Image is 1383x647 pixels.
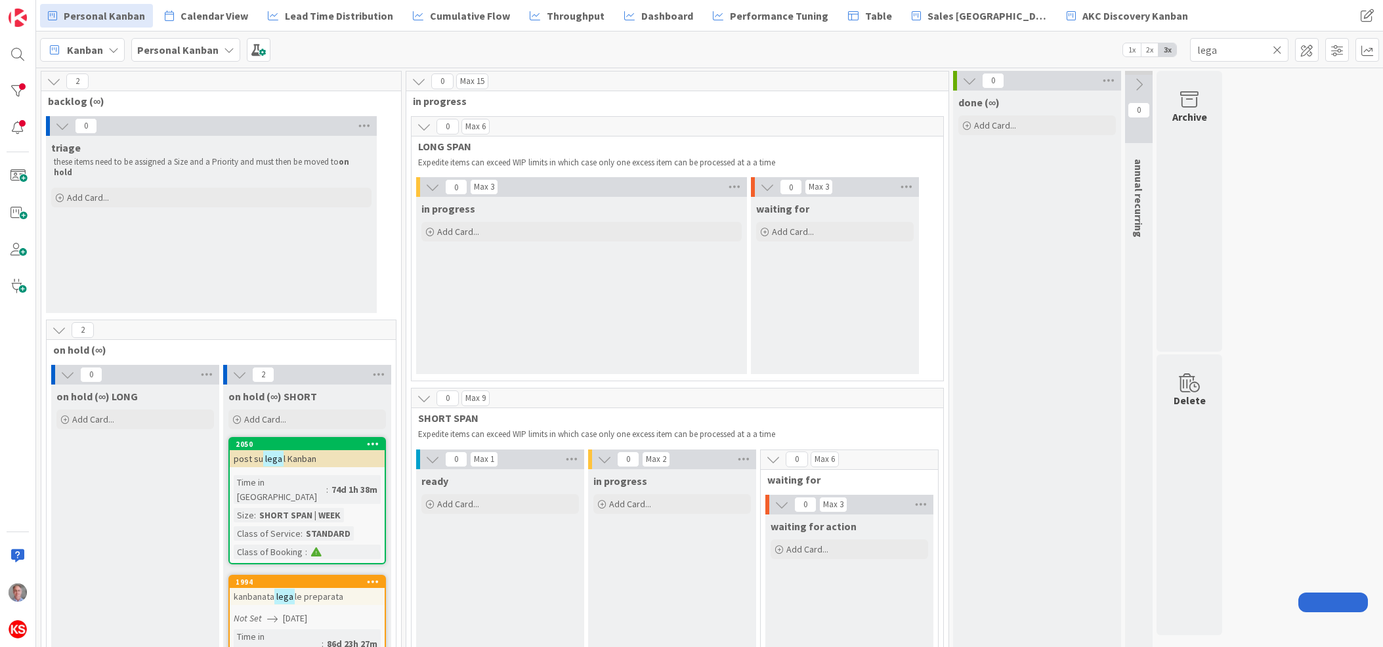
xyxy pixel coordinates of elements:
span: Add Card... [786,543,828,555]
div: Max 2 [646,456,666,463]
a: Cumulative Flow [405,4,518,28]
span: post su [234,453,263,465]
a: Dashboard [616,4,701,28]
span: Add Card... [609,498,651,510]
span: in progress [413,94,932,108]
span: waiting for action [771,520,857,533]
a: 2050post sulegal KanbanTime in [GEOGRAPHIC_DATA]:74d 1h 38mSize:SHORT SPAN | WEEKClass of Service... [228,437,386,564]
div: Max 3 [823,501,843,508]
span: 0 [436,119,459,135]
span: 0 [786,451,808,467]
a: Performance Tuning [705,4,836,28]
span: : [326,482,328,497]
div: STANDARD [303,526,354,541]
span: waiting for [767,473,922,486]
div: Max 3 [474,184,494,190]
span: 2 [72,322,94,338]
div: Delete [1174,392,1206,408]
div: 1994kanbanatalegale preparata [230,576,385,605]
span: on hold (∞) LONG [56,390,138,403]
a: Sales [GEOGRAPHIC_DATA] [904,4,1055,28]
span: backlog (∞) [48,94,385,108]
img: Visit kanbanzone.com [9,9,27,27]
div: 1994 [236,577,385,587]
span: Calendar View [181,8,248,24]
div: Max 1 [474,456,494,463]
input: Quick Filter... [1190,38,1288,62]
i: Not Set [234,612,262,624]
span: AKC Discovery Kanban [1082,8,1188,24]
span: triage [51,141,81,154]
div: Max 6 [465,123,486,130]
span: 0 [436,390,459,406]
span: Kanban [67,42,103,58]
div: Class of Booking [234,545,305,559]
span: Throughput [547,8,605,24]
span: Lead Time Distribution [285,8,393,24]
span: LONG SPAN [418,140,927,153]
span: 0 [75,118,97,134]
div: Max 6 [815,456,835,463]
p: Expedite items can exceed WIP limits in which case only one excess item can be processed at a a time [418,157,920,168]
span: Add Card... [244,413,286,425]
span: 2x [1141,43,1159,56]
div: Max 15 [460,78,484,85]
mark: lega [274,589,295,604]
div: SHORT SPAN | WEEK [256,508,344,522]
a: Personal Kanban [40,4,153,28]
span: in progress [421,202,475,215]
div: 2050 [236,440,385,449]
div: Time in [GEOGRAPHIC_DATA] [234,475,326,504]
span: : [254,508,256,522]
a: AKC Discovery Kanban [1059,4,1196,28]
span: 0 [431,73,454,89]
span: 2 [66,73,89,89]
a: Table [840,4,900,28]
span: Add Card... [974,119,1016,131]
div: 2050 [230,438,385,450]
div: 1994 [230,576,385,588]
div: Archive [1172,109,1207,125]
b: Personal Kanban [137,43,219,56]
span: 2 [252,367,274,383]
span: : [301,526,303,541]
div: Size [234,508,254,522]
span: Cumulative Flow [430,8,510,24]
span: Sales [GEOGRAPHIC_DATA] [927,8,1047,24]
span: 3x [1159,43,1176,56]
span: waiting for [756,202,809,215]
p: these items need to be assigned a Size and a Priority and must then be moved to [54,157,369,178]
div: 74d 1h 38m [328,482,381,497]
div: Class of Service [234,526,301,541]
div: 2050post sulegal Kanban [230,438,385,467]
span: 0 [780,179,802,195]
span: : [305,545,307,559]
span: Add Card... [772,226,814,238]
span: le preparata [295,591,343,602]
img: avatar [9,620,27,638]
a: Lead Time Distribution [260,4,401,28]
span: l Kanban [284,453,316,465]
span: Performance Tuning [730,8,828,24]
span: 0 [982,73,1004,89]
span: 0 [617,451,639,467]
span: SHORT SPAN [418,411,927,425]
p: Expedite items can exceed WIP limits in which case only one excess item can be processed at a a time [418,429,920,440]
div: Max 3 [809,184,829,190]
span: on hold (∞) [53,343,379,356]
a: Throughput [522,4,612,28]
span: done (∞) [958,96,1000,109]
div: Max 9 [465,395,486,402]
span: 0 [794,497,817,512]
span: ready [421,474,448,488]
span: on hold (∞) SHORT [228,390,317,403]
span: Table [865,8,892,24]
span: Add Card... [72,413,114,425]
mark: lega [263,451,284,466]
span: Add Card... [437,226,479,238]
span: annual recurring [1132,159,1145,238]
span: in progress [593,474,647,488]
strong: on hold [54,156,351,178]
span: Add Card... [437,498,479,510]
span: [DATE] [283,612,307,625]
